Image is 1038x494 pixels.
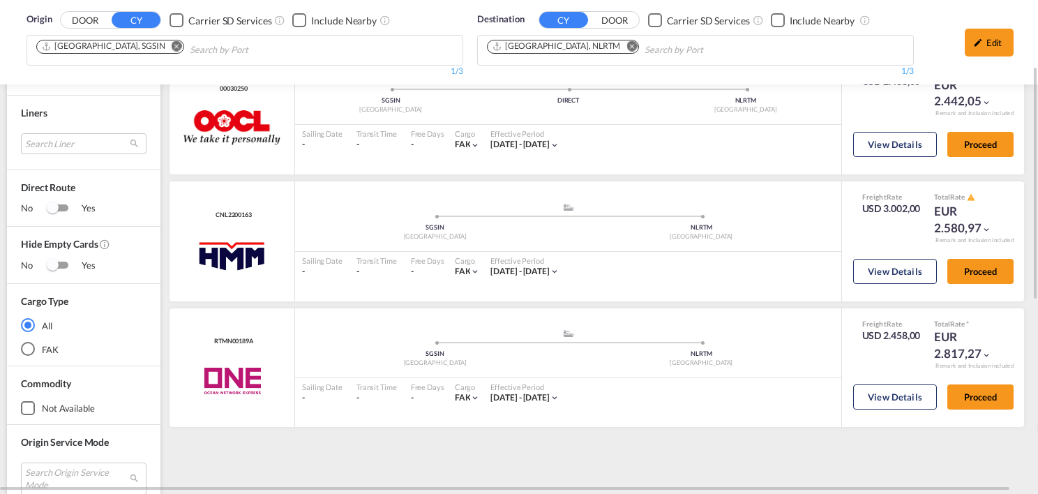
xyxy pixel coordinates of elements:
md-icon: icon-alert [967,193,975,202]
button: Proceed [947,384,1014,410]
input: Search by Port [645,39,777,61]
div: Sailing Date [302,382,343,392]
span: Yes [68,202,96,216]
div: - [302,392,343,404]
div: Effective Period [490,382,559,392]
button: DOOR [590,13,639,29]
div: USD 2.458,00 [862,329,921,343]
md-icon: icon-chevron-down [550,140,559,150]
div: Transit Time [356,128,397,139]
md-icon: Unchecked: Ignores neighbouring ports when fetching rates.Checked : Includes neighbouring ports w... [859,15,871,26]
button: CY [112,12,160,28]
div: Include Nearby [790,14,855,28]
md-icon: icon-chevron-down [470,393,480,403]
md-radio-button: FAK [21,342,146,356]
div: [GEOGRAPHIC_DATA] [302,359,569,368]
span: FAK [455,139,471,149]
div: SGSIN [302,96,479,105]
button: View Details [853,259,937,284]
div: Rotterdam, NLRTM [492,40,621,52]
div: Free Days [411,128,444,139]
div: Sailing Date [302,255,343,266]
span: FAK [455,266,471,276]
img: HMM [195,237,269,272]
div: Transit Time [356,382,397,392]
span: Origin Service Mode [21,436,109,448]
span: Origin [27,13,52,27]
span: FAK [455,392,471,403]
div: Total Rate [934,319,1004,329]
div: 15 Aug 2025 - 31 Aug 2025 [490,266,550,278]
div: 26 Aug 2025 - 15 Sep 2025 [490,392,550,404]
md-icon: icon-chevron-down [981,98,991,107]
div: NLRTM [569,350,835,359]
div: - [356,266,397,278]
div: Contract / Rate Agreement / Tariff / Spot Pricing Reference Number: 00030250 [216,84,247,93]
span: Yes [68,259,96,273]
md-icon: assets/icons/custom/ship-fill.svg [560,204,577,211]
div: Cargo Type [21,294,68,308]
span: Destination [477,13,525,27]
div: - [302,139,343,151]
div: Singapore, SGSIN [41,40,165,52]
div: Freight Rate [862,319,921,329]
div: Transit Time [356,255,397,266]
div: Effective Period [490,255,559,266]
div: Carrier SD Services [667,14,750,28]
span: Commodity [21,377,71,389]
div: 23 Aug 2025 - 14 Sep 2025 [490,139,550,151]
button: icon-alert [965,193,975,203]
div: Contract / Rate Agreement / Tariff / Spot Pricing Reference Number: RTMN00189A [211,337,253,346]
div: Free Days [411,382,444,392]
img: OOCL [183,110,281,145]
div: Cargo [455,255,481,266]
span: [DATE] - [DATE] [490,392,550,403]
md-icon: Unchecked: Search for CY (Container Yard) services for all selected carriers.Checked : Search for... [274,15,285,26]
div: - [302,266,343,278]
button: Remove [163,40,183,54]
span: No [21,259,47,273]
button: Proceed [947,259,1014,284]
md-icon: icon-chevron-down [550,267,559,276]
span: CNL2200163 [212,211,252,220]
md-icon: icon-chevron-down [981,225,991,234]
div: Freight Rate [862,192,921,202]
md-checkbox: Checkbox No Ink [170,13,271,27]
div: Remark and Inclusion included [925,362,1024,370]
div: NLRTM [657,96,834,105]
span: Subject to Remarks [965,320,969,328]
div: - [356,392,397,404]
span: Liners [21,107,47,119]
div: [GEOGRAPHIC_DATA] [302,105,479,114]
md-chips-wrap: Chips container. Use arrow keys to select chips. [34,36,328,61]
div: Include Nearby [311,14,377,28]
div: Carrier SD Services [188,14,271,28]
div: Free Days [411,255,444,266]
div: - [411,139,414,151]
md-icon: Unchecked: Search for CY (Container Yard) services for all selected carriers.Checked : Search for... [753,15,764,26]
md-checkbox: Checkbox No Ink [648,13,750,27]
div: NLRTM [569,223,835,232]
input: Search by Port [190,39,322,61]
span: 00030250 [216,84,247,93]
div: EUR 2.817,27 [934,329,1004,362]
md-checkbox: Checkbox No Ink [292,13,377,27]
div: Cargo [455,382,481,392]
div: Remark and Inclusion included [925,237,1024,244]
span: [DATE] - [DATE] [490,266,550,276]
div: [GEOGRAPHIC_DATA] [569,232,835,241]
span: RTMN00189A [211,337,253,346]
md-icon: assets/icons/custom/ship-fill.svg [560,330,577,337]
button: View Details [853,384,937,410]
md-checkbox: Checkbox No Ink [771,13,855,27]
div: Sailing Date [302,128,343,139]
div: Remark and Inclusion included [925,110,1024,117]
div: SGSIN [302,350,569,359]
md-icon: Activate this filter to exclude rate cards without rates. [99,239,110,250]
div: Total Rate [934,192,1004,203]
md-icon: icon-chevron-down [550,393,559,403]
div: 1/3 [27,66,463,77]
img: ONE [188,364,276,398]
button: CY [539,12,588,28]
md-chips-wrap: Chips container. Use arrow keys to select chips. [485,36,783,61]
